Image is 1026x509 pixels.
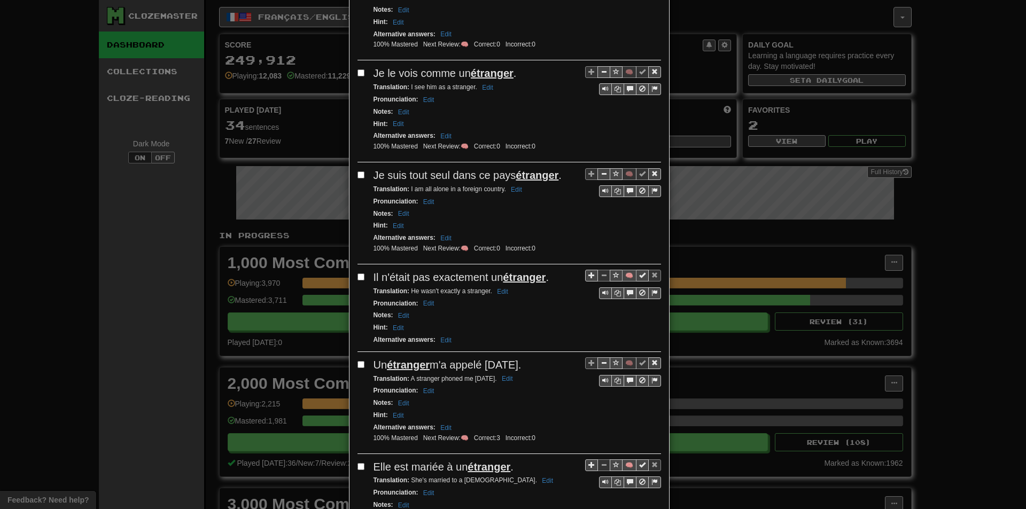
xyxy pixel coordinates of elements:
[622,357,636,369] button: 🧠
[503,271,546,283] u: étranger
[374,336,436,343] strong: Alternative answers :
[437,422,455,434] button: Edit
[622,66,636,78] button: 🧠
[374,96,418,103] strong: Pronunciation :
[374,185,409,193] strong: Translation :
[374,476,556,484] small: She's married to a [DEMOGRAPHIC_DATA].
[374,18,388,26] strong: Hint :
[421,244,471,253] li: Next Review: 🧠
[503,142,538,151] li: Incorrect: 0
[468,461,510,473] u: étranger
[421,434,471,443] li: Next Review: 🧠
[508,184,525,195] button: Edit
[622,168,636,180] button: 🧠
[585,357,661,387] div: Sentence controls
[374,185,525,193] small: I am all alone in a foreign country.
[421,40,471,49] li: Next Review: 🧠
[420,297,438,309] button: Edit
[516,169,558,181] u: étranger
[479,82,496,93] button: Edit
[395,4,413,16] button: Edit
[437,28,455,40] button: Edit
[599,83,661,95] div: Sentence controls
[471,67,514,79] u: étranger
[374,375,516,382] small: A stranger phoned me [DATE].
[585,270,661,299] div: Sentence controls
[622,459,636,471] button: 🧠
[395,208,413,220] button: Edit
[622,270,636,281] button: 🧠
[371,244,421,253] li: 100% Mastered
[374,83,409,91] strong: Translation :
[494,286,511,297] button: Edit
[374,387,418,394] strong: Pronunciation :
[374,108,393,115] strong: Notes :
[374,287,511,295] small: He wasn't exactly a stranger.
[499,373,516,385] button: Edit
[585,459,661,489] div: Sentence controls
[374,424,436,431] strong: Alternative answers :
[599,185,661,197] div: Sentence controls
[374,461,514,473] span: Elle est mariée à un .
[374,210,393,217] strong: Notes :
[471,244,503,253] li: Correct: 0
[387,359,430,371] u: étranger
[374,359,522,371] span: Un m'a appelé [DATE].
[371,142,421,151] li: 100% Mastered
[471,142,503,151] li: Correct: 0
[390,17,407,28] button: Edit
[374,311,393,319] strong: Notes :
[420,196,438,208] button: Edit
[371,40,421,49] li: 100% Mastered
[374,375,409,382] strong: Translation :
[395,397,413,409] button: Edit
[374,30,436,38] strong: Alternative answers :
[390,118,407,130] button: Edit
[585,66,661,95] div: Sentence controls
[437,232,455,244] button: Edit
[390,410,407,421] button: Edit
[374,476,409,484] strong: Translation :
[374,222,388,229] strong: Hint :
[503,40,538,49] li: Incorrect: 0
[420,385,438,397] button: Edit
[371,434,421,443] li: 100% Mastered
[374,411,388,419] strong: Hint :
[390,322,407,334] button: Edit
[374,67,517,79] span: Je le vois comme un .
[420,487,438,499] button: Edit
[374,132,436,139] strong: Alternative answers :
[374,169,562,181] span: Je suis tout seul dans ce pays .
[420,94,438,106] button: Edit
[599,375,661,387] div: Sentence controls
[395,310,413,322] button: Edit
[374,300,418,307] strong: Pronunciation :
[374,399,393,406] strong: Notes :
[374,6,393,13] strong: Notes :
[374,198,418,205] strong: Pronunciation :
[374,287,409,295] strong: Translation :
[599,287,661,299] div: Sentence controls
[437,130,455,142] button: Edit
[503,434,538,443] li: Incorrect: 0
[599,476,661,488] div: Sentence controls
[503,244,538,253] li: Incorrect: 0
[374,271,549,283] span: Il n'était pas exactement un .
[421,142,471,151] li: Next Review: 🧠
[390,220,407,232] button: Edit
[539,475,556,487] button: Edit
[374,234,436,241] strong: Alternative answers :
[437,334,455,346] button: Edit
[374,120,388,128] strong: Hint :
[374,489,418,496] strong: Pronunciation :
[585,168,661,197] div: Sentence controls
[471,434,503,443] li: Correct: 3
[471,40,503,49] li: Correct: 0
[374,324,388,331] strong: Hint :
[395,106,413,118] button: Edit
[374,501,393,508] strong: Notes :
[374,83,496,91] small: I see him as a stranger.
